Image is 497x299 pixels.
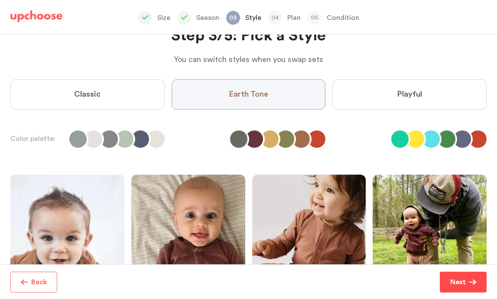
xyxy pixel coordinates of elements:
[10,10,62,26] a: UpChoose
[450,277,466,287] p: Next
[245,13,261,23] p: Style
[268,11,282,25] span: 04
[157,13,170,23] p: Size
[440,272,487,292] button: Next
[196,13,219,23] p: Season
[31,277,47,287] p: Back
[74,89,101,100] span: Classic
[287,13,301,23] p: Plan
[397,89,422,100] span: Playful
[229,89,268,100] span: Earth Tone
[10,10,62,23] img: UpChoose
[10,26,487,46] h2: Step 3/5: Pick a Style
[174,55,323,63] span: You can switch styles when you swap sets
[10,272,57,292] button: Back
[226,11,240,25] span: 03
[327,13,359,23] p: Condition
[308,11,322,25] span: 05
